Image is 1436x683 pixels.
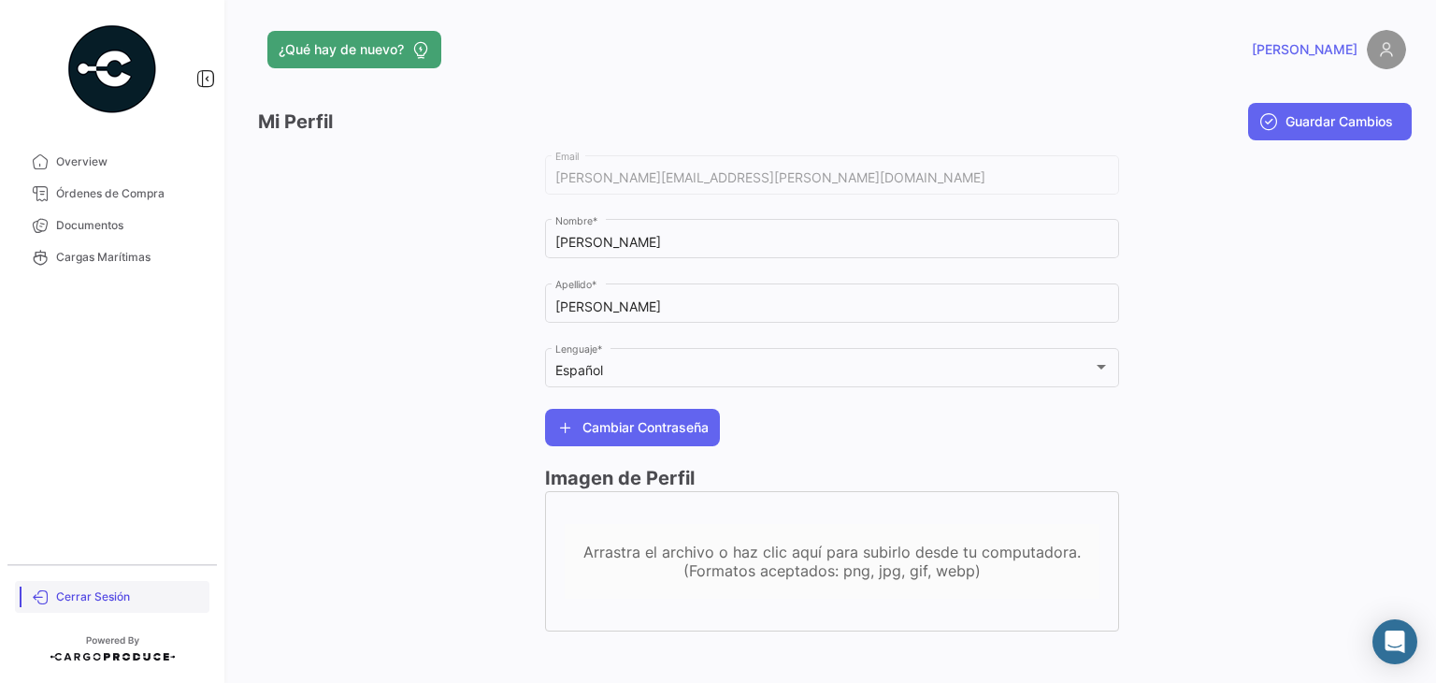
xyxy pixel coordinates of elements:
[56,249,202,266] span: Cargas Marítimas
[258,109,333,136] h3: Mi Perfil
[1248,103,1412,140] button: Guardar Cambios
[545,409,720,446] button: Cambiar Contraseña
[565,543,1099,580] div: Arrastra el archivo o haz clic aquí para subirlo desde tu computadora.(Formatos aceptados: png, j...
[267,31,441,68] button: ¿Qué hay de nuevo?
[15,241,209,273] a: Cargas Marítimas
[15,210,209,241] a: Documentos
[56,185,202,202] span: Órdenes de Compra
[56,217,202,234] span: Documentos
[582,418,709,437] span: Cambiar Contraseña
[1252,40,1357,59] span: [PERSON_NAME]
[15,146,209,178] a: Overview
[56,153,202,170] span: Overview
[1372,619,1417,664] div: Abrir Intercom Messenger
[1367,30,1406,69] img: placeholder-user.png
[555,362,603,378] mat-select-trigger: Español
[545,465,1119,491] h3: Imagen de Perfil
[1285,112,1393,131] span: Guardar Cambios
[15,178,209,210] a: Órdenes de Compra
[65,22,159,116] img: powered-by.png
[279,40,404,59] span: ¿Qué hay de nuevo?
[56,589,202,605] span: Cerrar Sesión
